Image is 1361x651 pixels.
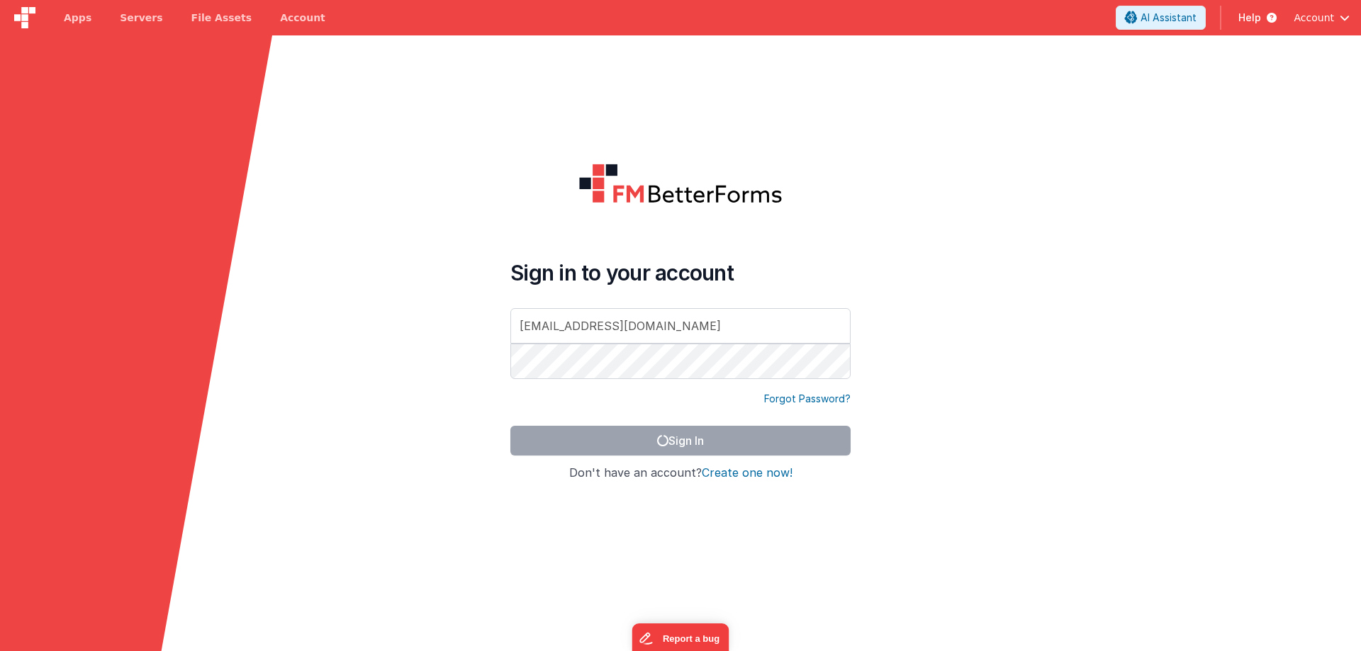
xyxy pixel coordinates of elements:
[191,11,252,25] span: File Assets
[120,11,162,25] span: Servers
[702,467,792,480] button: Create one now!
[1116,6,1206,30] button: AI Assistant
[510,467,851,480] h4: Don't have an account?
[1294,11,1350,25] button: Account
[1141,11,1197,25] span: AI Assistant
[764,392,851,406] a: Forgot Password?
[510,308,851,344] input: Email Address
[510,260,851,285] h4: Sign in to your account
[64,11,91,25] span: Apps
[1238,11,1261,25] span: Help
[1294,11,1334,25] span: Account
[510,426,851,455] button: Sign In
